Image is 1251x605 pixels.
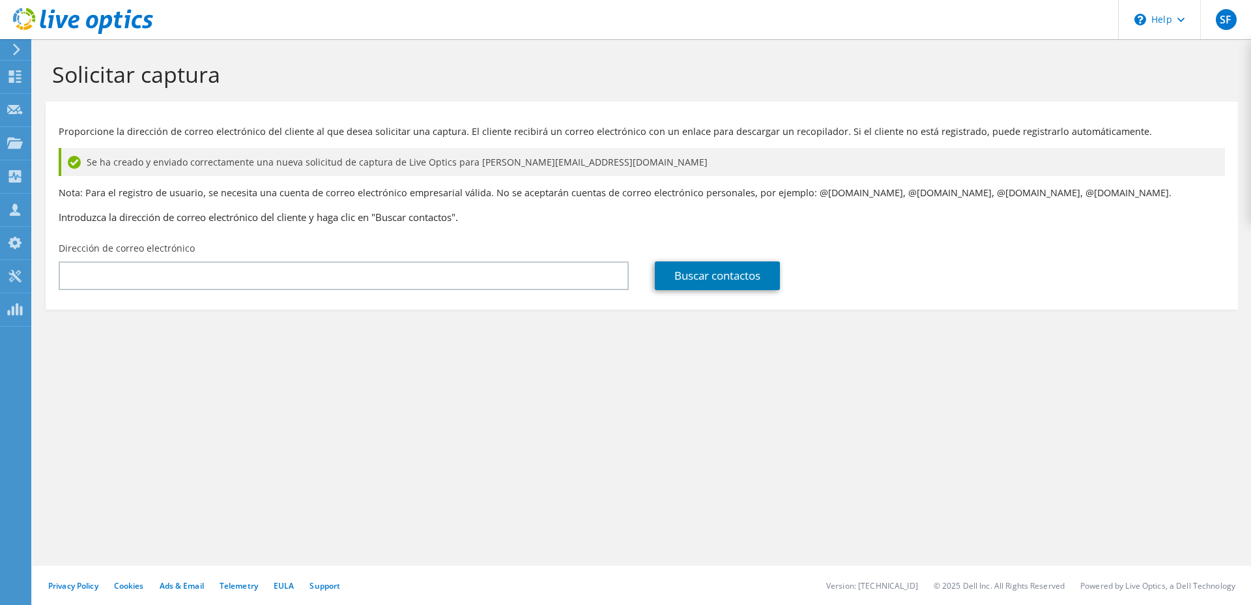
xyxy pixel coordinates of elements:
[274,580,294,591] a: EULA
[655,261,780,290] a: Buscar contactos
[114,580,144,591] a: Cookies
[59,210,1225,224] h3: Introduzca la dirección de correo electrónico del cliente y haga clic en "Buscar contactos".
[934,580,1065,591] li: © 2025 Dell Inc. All Rights Reserved
[309,580,340,591] a: Support
[826,580,918,591] li: Version: [TECHNICAL_ID]
[1080,580,1235,591] li: Powered by Live Optics, a Dell Technology
[87,155,708,170] span: Se ha creado y enviado correctamente una nueva solicitud de captura de Live Optics para [PERSON_N...
[52,61,1225,88] h1: Solicitar captura
[220,580,258,591] a: Telemetry
[48,580,98,591] a: Privacy Policy
[59,186,1225,200] p: Nota: Para el registro de usuario, se necesita una cuenta de correo electrónico empresarial válid...
[59,242,195,255] label: Dirección de correo electrónico
[1216,9,1237,30] span: SF
[1134,14,1146,25] svg: \n
[160,580,204,591] a: Ads & Email
[59,125,1225,139] p: Proporcione la dirección de correo electrónico del cliente al que desea solicitar una captura. El...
